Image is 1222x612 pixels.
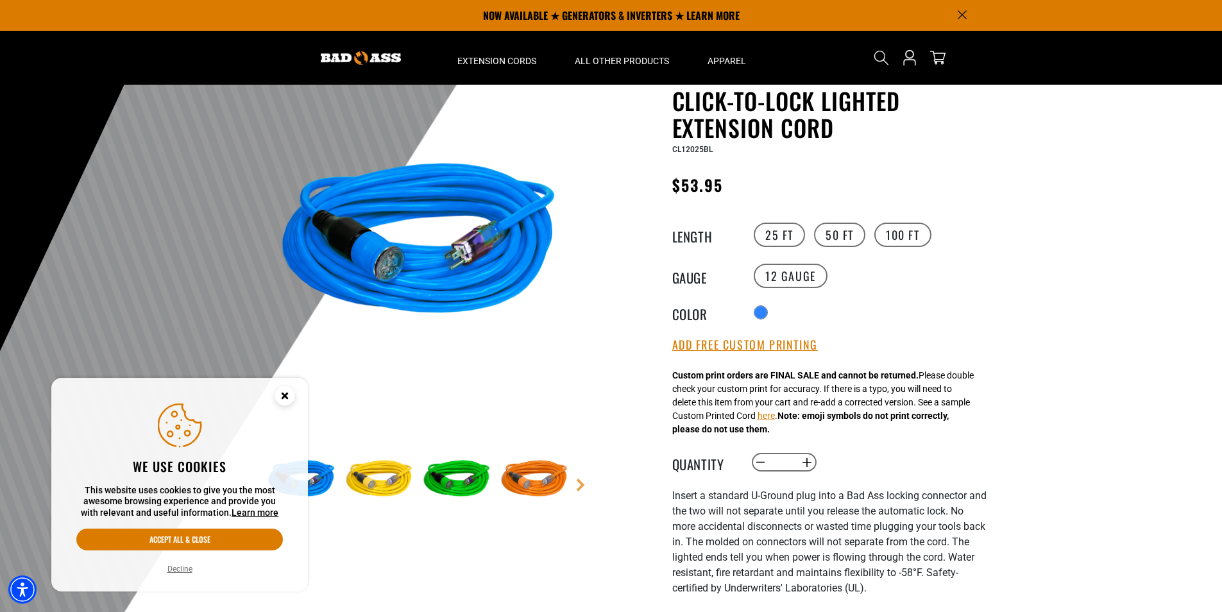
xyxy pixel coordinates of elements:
[871,47,892,68] summary: Search
[321,51,401,65] img: Bad Ass Extension Cords
[575,55,669,67] span: All Other Products
[342,443,416,517] img: yellow
[754,264,827,288] label: 12 Gauge
[232,507,278,518] a: This website uses cookies to give you the most awesome browsing experience and provide you with r...
[672,87,987,141] h1: Click-to-Lock Lighted Extension Cord
[688,31,765,85] summary: Apparel
[457,55,536,67] span: Extension Cords
[928,50,948,65] a: cart
[76,485,283,519] p: This website uses cookies to give you the most awesome browsing experience and provide you with r...
[814,223,865,247] label: 50 FT
[76,529,283,550] button: Accept all & close
[262,378,308,418] button: Close this option
[264,90,573,399] img: blue
[574,479,587,491] a: Next
[8,575,37,604] div: Accessibility Menu
[51,378,308,592] aside: Cookie Consent
[672,268,736,284] legend: Gauge
[672,489,987,594] span: nsert a standard U-Ground plug into a Bad Ass locking connector and the two will not separate unt...
[874,223,931,247] label: 100 FT
[672,411,949,434] strong: Note: emoji symbols do not print correctly, please do not use them.
[758,409,775,423] button: here
[672,454,736,471] label: Quantity
[164,563,196,575] button: Decline
[672,226,736,243] legend: Length
[556,31,688,85] summary: All Other Products
[420,443,494,517] img: green
[708,55,746,67] span: Apparel
[672,173,723,196] span: $53.95
[672,338,818,352] button: Add Free Custom Printing
[497,443,572,517] img: orange
[672,488,987,611] div: I
[672,369,974,436] div: Please double check your custom print for accuracy. If there is a typo, you will need to delete t...
[76,458,283,475] h2: We use cookies
[754,223,805,247] label: 25 FT
[672,304,736,321] legend: Color
[899,31,920,85] a: Open this option
[438,31,556,85] summary: Extension Cords
[672,145,713,154] span: CL12025BL
[672,370,919,380] strong: Custom print orders are FINAL SALE and cannot be returned.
